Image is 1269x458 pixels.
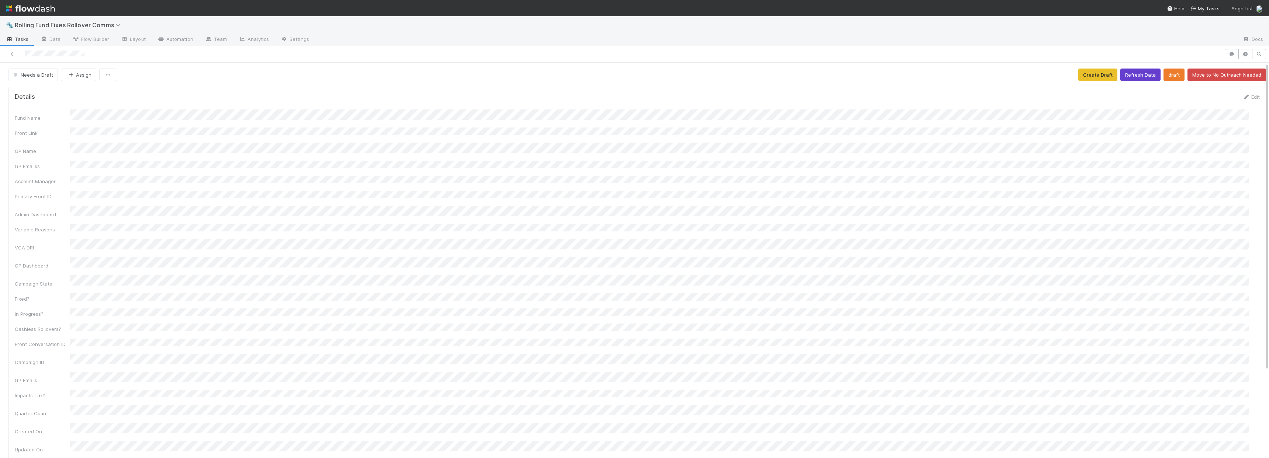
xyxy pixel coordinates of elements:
[15,377,70,384] div: GP Emails
[1237,34,1269,46] a: Docs
[6,35,29,43] span: Tasks
[1187,69,1266,81] button: Move to No Outreach Needed
[15,162,70,170] div: GP Emailss
[152,34,199,46] a: Automation
[8,69,58,81] button: Needs a Draft
[15,262,70,269] div: GP Dashboard
[15,211,70,218] div: Admin Dashboard
[15,280,70,287] div: Campaign State
[1078,69,1117,81] button: Create Draft
[15,129,70,137] div: Front Link
[12,72,53,78] span: Needs a Draft
[15,359,70,366] div: Campaign ID
[15,193,70,200] div: Primary Front ID
[6,22,13,28] span: 🔩
[15,325,70,333] div: Cashless Rollovers?
[15,310,70,318] div: In Progress?
[15,410,70,417] div: Quarter Count
[61,69,96,81] button: Assign
[15,178,70,185] div: Account Manager
[1231,6,1253,11] span: AngelList
[66,34,115,46] a: Flow Builder
[15,226,70,233] div: Variable Reasons
[6,2,55,15] img: logo-inverted-e16ddd16eac7371096b0.svg
[1256,5,1263,13] img: avatar_e8864cf0-19e8-4fe1-83d1-96e6bcd27180.png
[1190,5,1220,12] a: My Tasks
[15,244,70,251] div: VCA DRI
[15,295,70,303] div: Fixed?
[115,34,152,46] a: Layout
[15,428,70,435] div: Created On
[275,34,315,46] a: Settings
[1163,69,1185,81] button: draft
[15,392,70,399] div: Impacts Tax?
[15,147,70,155] div: GP Name
[199,34,233,46] a: Team
[35,34,66,46] a: Data
[1120,69,1161,81] button: Refresh Data
[15,93,35,101] h5: Details
[15,21,124,29] span: Rolling Fund Fixes Rollover Comms
[233,34,275,46] a: Analytics
[15,340,70,348] div: Front Conversation ID
[1167,5,1185,12] div: Help
[15,446,70,453] div: Updated On
[1190,6,1220,11] span: My Tasks
[72,35,109,43] span: Flow Builder
[1242,94,1260,100] a: Edit
[15,114,70,122] div: Fund Name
